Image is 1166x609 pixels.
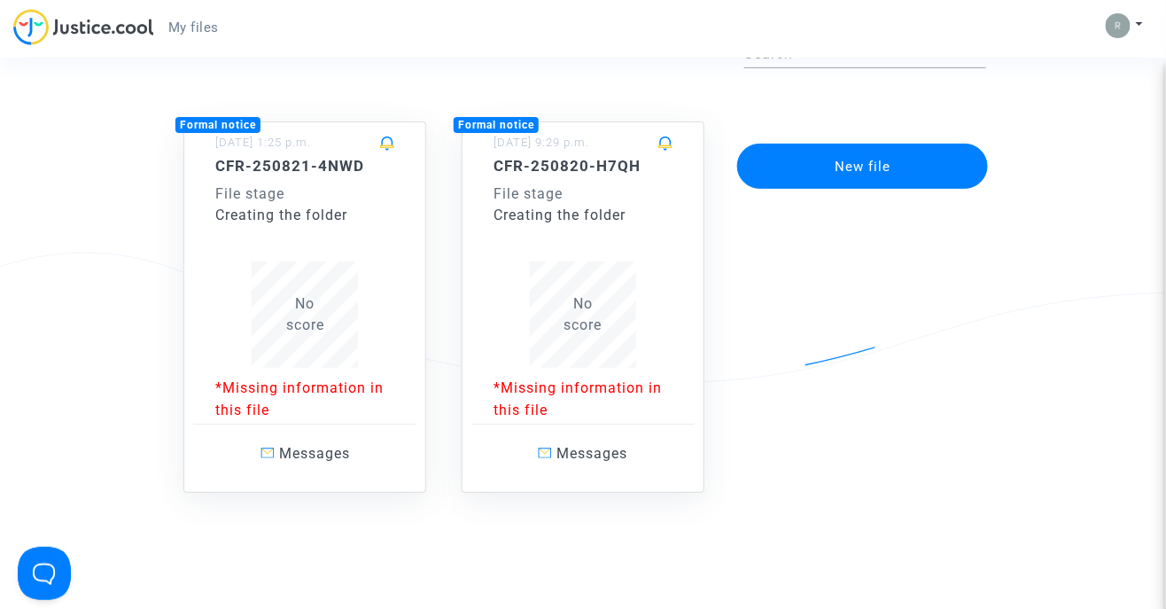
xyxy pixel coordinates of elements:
[458,119,534,131] font: Formal notice
[193,424,416,483] a: Messages
[494,157,641,175] font: CFR-250820-H7QH
[286,316,324,333] font: score
[166,86,444,494] a: Formal notice[DATE] 1:25 p.m.CFR-250821-4NWDFile stageCreating the folderNoscore*Missing informat...
[835,159,890,175] font: New file
[735,132,991,149] a: New file
[168,20,219,35] font: My files
[215,207,347,223] font: Creating the folder
[494,185,563,202] font: File stage
[180,119,256,131] font: Formal notice
[215,157,364,175] font: CFR-250821-4NWD
[737,144,989,190] button: New file
[444,86,722,494] a: Formal notice[DATE] 9:29 p.m.CFR-250820-H7QHFile stageCreating the folderNoscore*Missing informat...
[154,14,233,41] a: My files
[564,316,602,333] font: score
[573,295,593,312] font: No
[556,445,627,462] font: Messages
[215,379,384,418] font: *Missing information in this file
[494,379,662,418] font: *Missing information in this file
[13,9,154,45] img: jc-logo.svg
[215,185,284,202] font: File stage
[18,547,71,600] iframe: Help Scout Beacon - Open
[1106,13,1131,38] img: fac87d471f46ee1d333f93876b52ecd9
[471,424,695,483] a: Messages
[494,136,589,149] font: [DATE] 9:29 p.m.
[295,295,315,312] font: No
[494,207,626,223] font: Creating the folder
[215,136,311,149] font: [DATE] 1:25 p.m.
[279,445,350,462] font: Messages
